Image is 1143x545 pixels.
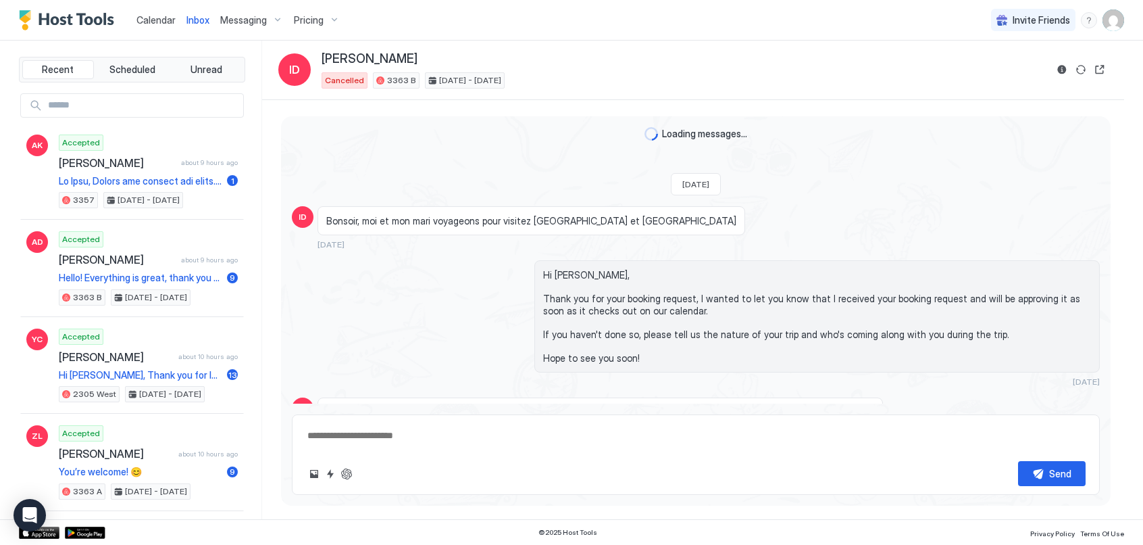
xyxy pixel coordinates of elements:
[1081,12,1097,28] div: menu
[62,427,100,440] span: Accepted
[22,60,94,79] button: Recent
[644,127,658,141] div: loading
[139,388,201,400] span: [DATE] - [DATE]
[136,13,176,27] a: Calendar
[1030,525,1075,540] a: Privacy Policy
[62,233,100,245] span: Accepted
[73,388,116,400] span: 2305 West
[59,272,222,284] span: Hello! Everything is great, thank you for checking!
[230,272,235,283] span: 9
[322,51,417,67] span: [PERSON_NAME]
[1080,529,1124,538] span: Terms Of Use
[170,60,242,79] button: Unread
[59,466,222,478] span: You’re welcome! 😊
[1073,62,1089,78] button: Sync reservation
[178,450,238,458] span: about 10 hours ago
[326,215,736,227] span: Bonsoir, moi et mon mari voyageons pour visitez [GEOGRAPHIC_DATA] et [GEOGRAPHIC_DATA]
[228,370,237,380] span: 13
[662,128,747,140] span: Loading messages...
[338,466,355,482] button: ChatGPT Auto Reply
[317,239,345,250] span: [DATE]
[32,139,43,151] span: AK
[32,430,43,442] span: ZL
[1018,461,1086,486] button: Send
[65,527,105,539] a: Google Play Store
[118,194,180,206] span: [DATE] - [DATE]
[32,236,43,248] span: AD
[19,527,59,539] a: App Store
[294,14,324,26] span: Pricing
[289,62,300,78] span: ID
[439,74,501,87] span: [DATE] - [DATE]
[32,333,43,346] span: YC
[109,64,155,76] span: Scheduled
[220,14,267,26] span: Messaging
[682,179,709,189] span: [DATE]
[19,57,245,82] div: tab-group
[14,499,46,531] div: Open Intercom Messenger
[299,402,307,414] span: ID
[190,64,222,76] span: Unread
[181,158,238,167] span: about 9 hours ago
[62,331,100,343] span: Accepted
[73,485,102,498] span: 3363 A
[59,253,176,266] span: [PERSON_NAME]
[1080,525,1124,540] a: Terms Of Use
[538,528,597,537] span: © 2025 Host Tools
[543,269,1091,364] span: Hi [PERSON_NAME], Thank you for your booking request, I wanted to let you know that I received yo...
[59,175,222,187] span: Lo Ipsu, Dolors ame consect adi elits. D'ei temp inc utla etdolor magnaaliq enima-mi veniamquisno...
[1102,9,1124,31] div: User profile
[387,74,416,87] span: 3363 B
[73,194,95,206] span: 3357
[181,256,238,264] span: about 9 hours ago
[1092,62,1108,78] button: Open reservation
[306,466,322,482] button: Upload image
[186,14,209,26] span: Inbox
[1073,377,1100,387] span: [DATE]
[1013,14,1070,26] span: Invite Friends
[299,211,307,223] span: ID
[1049,467,1071,481] div: Send
[43,94,243,117] input: Input Field
[1054,62,1070,78] button: Reservation information
[136,14,176,26] span: Calendar
[97,60,168,79] button: Scheduled
[62,137,100,149] span: Accepted
[59,369,222,381] span: Hi [PERSON_NAME], Thank you for letting us know about your checkout! We wanted to take a moment t...
[59,156,176,170] span: [PERSON_NAME]
[186,13,209,27] a: Inbox
[73,291,102,304] span: 3363 B
[19,10,120,30] a: Host Tools Logo
[125,485,187,498] span: [DATE] - [DATE]
[59,447,173,460] span: [PERSON_NAME]
[125,291,187,304] span: [DATE] - [DATE]
[325,74,364,87] span: Cancelled
[178,352,238,361] span: about 10 hours ago
[231,176,234,186] span: 1
[59,350,173,364] span: [PERSON_NAME]
[322,466,338,482] button: Quick reply
[1030,529,1075,538] span: Privacy Policy
[42,64,74,76] span: Recent
[230,467,235,477] span: 9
